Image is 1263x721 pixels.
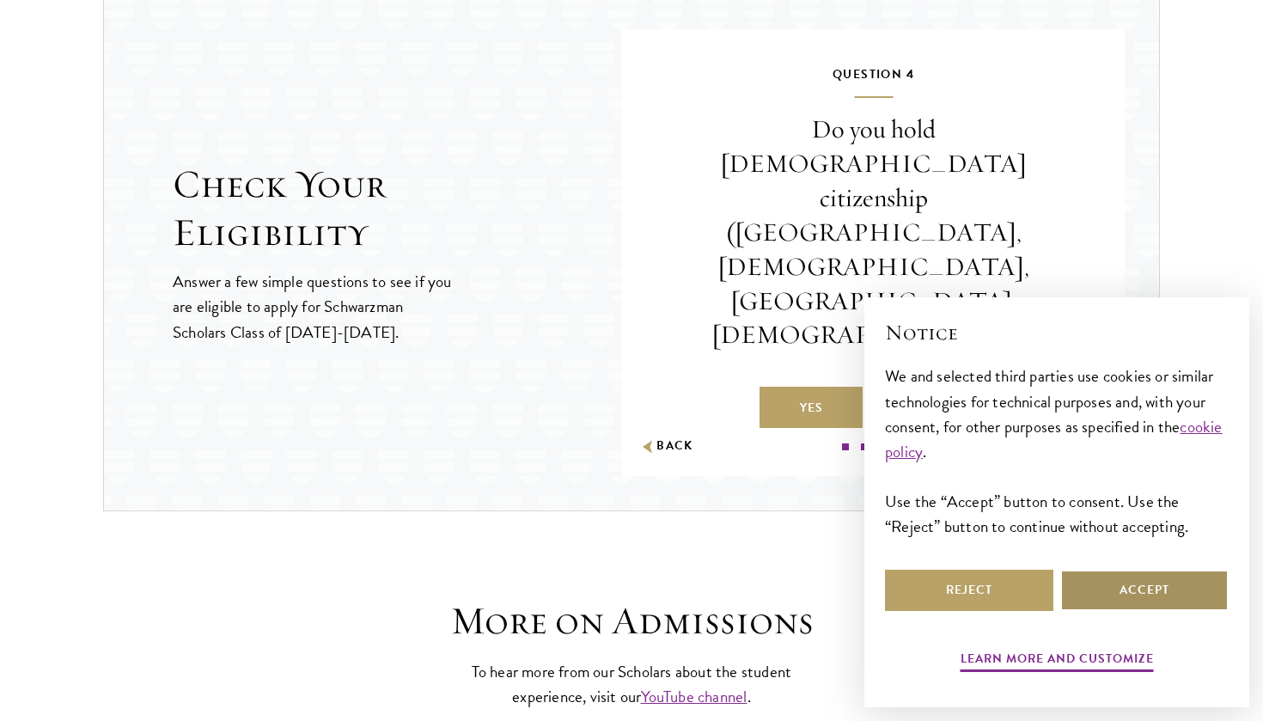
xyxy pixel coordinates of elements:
a: YouTube channel [641,684,747,709]
label: Yes [760,387,863,428]
p: Answer a few simple questions to see if you are eligible to apply for Schwarzman Scholars Class o... [173,269,454,344]
div: We and selected third parties use cookies or similar technologies for technical purposes and, wit... [885,364,1229,538]
button: Back [639,437,693,455]
button: Learn more and customize [961,648,1154,675]
p: Do you hold [DEMOGRAPHIC_DATA] citizenship ([GEOGRAPHIC_DATA], [DEMOGRAPHIC_DATA], [GEOGRAPHIC_DA... [674,113,1073,352]
p: To hear more from our Scholars about the student experience, visit our . [464,659,799,709]
h2: Notice [885,318,1229,347]
a: cookie policy [885,414,1223,464]
h2: Check Your Eligibility [173,161,622,257]
button: Reject [885,570,1053,611]
h5: Question 4 [674,64,1073,98]
button: Accept [1060,570,1229,611]
h3: More on Admissions [365,597,898,645]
